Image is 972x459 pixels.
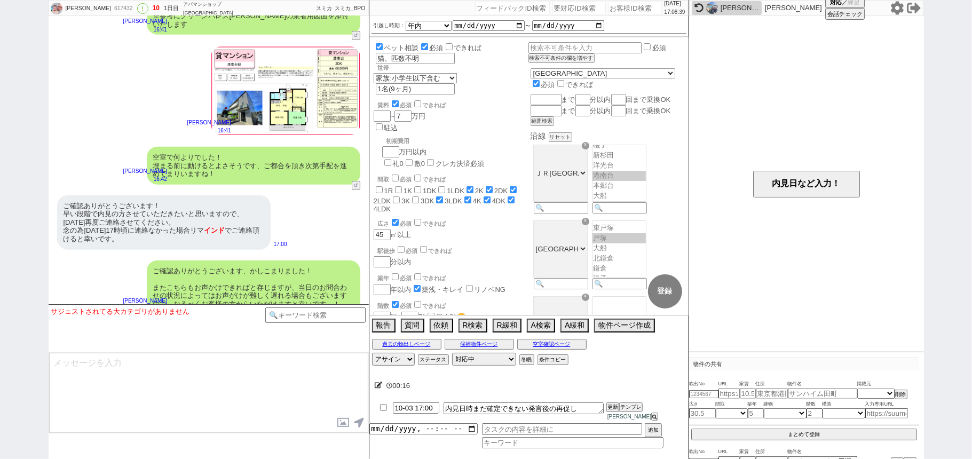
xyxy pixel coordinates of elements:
[689,358,919,370] p: 物件の共有
[718,389,740,399] input: https://suumo.jp/chintai/jnc_000022489271
[51,307,265,316] div: サジェストされてる大カテゴリがありません
[123,175,167,184] p: 16:42
[211,46,360,135] img: fbd1fe5f-5dbf-4aab-8b73-d9c897a92a14.jpg
[857,380,872,389] span: 掲載元
[788,389,857,399] input: サンハイム田町
[592,264,646,274] option: 鎌倉
[606,402,619,412] button: 更新
[592,181,646,191] option: 本郷台
[865,400,908,409] span: 入力専用URL
[753,171,860,197] button: 内見日など入力！
[430,319,453,333] button: 依頼
[689,408,716,418] input: 30.5
[689,380,718,389] span: 吹出No
[592,223,646,233] option: 東戸塚
[352,181,360,190] button: ↺
[372,339,441,350] button: 過去の物出しページ
[147,147,360,185] div: 空室で何よりでした！ 埋まる前に動けるとよさそうです、ご都合を頂き次第手配を進めてまりいますね！
[592,243,646,254] option: 大船
[459,319,487,333] button: R検索
[316,5,332,11] span: スミカ
[756,389,788,399] input: 東京都港区海岸３
[689,448,718,456] span: 吹出No
[740,380,756,389] span: 家賃
[445,339,514,350] button: 候補物件ページ
[137,3,148,14] div: !
[895,390,907,399] button: 削除
[748,400,764,409] span: 築年
[352,31,360,40] button: ↺
[393,382,410,390] span: 00:16
[187,126,231,135] p: 16:41
[648,274,682,308] button: 登録
[376,53,455,64] input: ペットの種類・匹数
[645,423,662,437] button: 追加
[376,83,455,94] input: 子供の年齢・人数
[335,5,366,11] span: スミカ_BPO
[592,161,646,171] option: 洋光台
[526,23,531,29] label: 〜
[748,408,764,418] input: 5
[64,4,111,13] div: [PERSON_NAME]
[187,118,231,127] p: [PERSON_NAME]
[827,10,863,18] span: 会話チェック
[740,448,756,456] span: 家賃
[552,2,606,14] input: 要対応ID検索
[519,354,534,365] button: 冬眠
[619,402,643,412] button: テンプレ
[418,354,449,365] button: ステータス
[691,429,917,440] button: まとめて登録
[592,191,646,201] option: 大船
[807,408,823,418] input: 2
[265,307,366,323] input: 🔍キーワード検索
[592,254,646,264] option: 北鎌倉
[706,2,718,14] img: 0hlfPzKrwEM0l9AyIgOM5NNg1TMCNecmpbUWV4LxsDaXBINyNMWDYoKBoEPnEUZ3QcVTV4Kk9Rb3hxEEQvY1XPfXozbX5EN3I...
[111,4,135,13] div: 617432
[538,354,568,365] button: 条件コピー
[527,319,555,333] button: A検索
[689,390,718,398] input: 1234567
[57,195,271,250] div: ご確認ありがとうございます！ 早い段階で内見の方させていただきたいと思いますので、[DATE]再度ご連絡させてください。 念の為[DATE]17時頃に連絡なかった場合リマ でご連絡頂けると幸いです。
[560,319,589,333] button: A緩和
[718,448,740,456] span: URL
[825,8,865,20] button: 会話チェック
[482,423,642,435] input: タスクの内容を詳細に
[374,21,406,30] label: 引越し時期：
[788,448,857,456] span: 物件名
[123,167,167,176] p: [PERSON_NAME]
[123,26,167,34] p: 16:41
[765,4,822,12] p: [PERSON_NAME]
[594,319,655,333] button: 物件ページ作成
[475,2,550,14] input: フィードバックID検索
[716,400,748,409] span: 間取
[147,260,360,315] div: ご確認ありがとうございます、かしこまりました！ またこちらもお声かけできればと存じますが、当日のお問合わせの状況によってはお声がけが難しく遅れる場合もございますので、なるべくお客様の方からいただ...
[592,233,646,243] option: 戸塚
[482,437,663,448] input: キーワード
[665,8,685,17] p: 17:08:39
[718,380,740,389] span: URL
[609,2,662,14] input: お客様ID検索
[807,400,823,409] span: 階数
[592,140,646,151] option: 磯子
[788,380,857,389] span: 物件名
[721,4,759,12] div: [PERSON_NAME]
[164,4,179,13] div: 1日目
[372,319,396,333] button: 報告
[592,274,646,284] option: 逗子
[865,408,908,418] input: https://suumo.jp/chintai/jnc_000022489271
[823,400,865,409] span: 構造
[592,171,646,181] option: 港南台
[123,297,167,305] p: [PERSON_NAME]
[756,380,788,389] span: 住所
[274,240,287,249] p: 17:00
[517,339,587,350] button: 空室確認ページ
[689,400,716,409] span: 広さ
[740,389,756,399] input: 10.5
[756,448,788,456] span: 住所
[153,4,160,13] div: 10
[493,319,521,333] button: R緩和
[183,1,236,17] div: アパマンショップ[GEOGRAPHIC_DATA]
[51,3,62,14] img: 0hyYmNzTBlJnZANzeox2dYCTBnJRxjRn9kawZhQCZgKEYvU2B0awVrQiYyeEcpUGYnPgE-QnM0ehJMJFEQXmHaQkcHeEF5A2c...
[764,400,807,409] span: 建物
[401,319,424,333] button: 質問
